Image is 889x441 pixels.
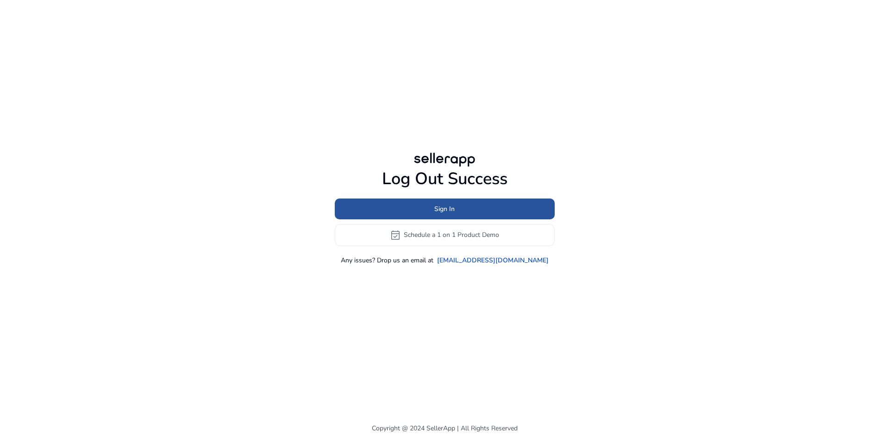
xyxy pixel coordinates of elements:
span: event_available [390,230,401,241]
a: [EMAIL_ADDRESS][DOMAIN_NAME] [437,255,549,265]
h1: Log Out Success [335,169,555,189]
span: Sign In [434,204,455,214]
button: Sign In [335,199,555,219]
button: event_availableSchedule a 1 on 1 Product Demo [335,224,555,246]
p: Any issues? Drop us an email at [341,255,433,265]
